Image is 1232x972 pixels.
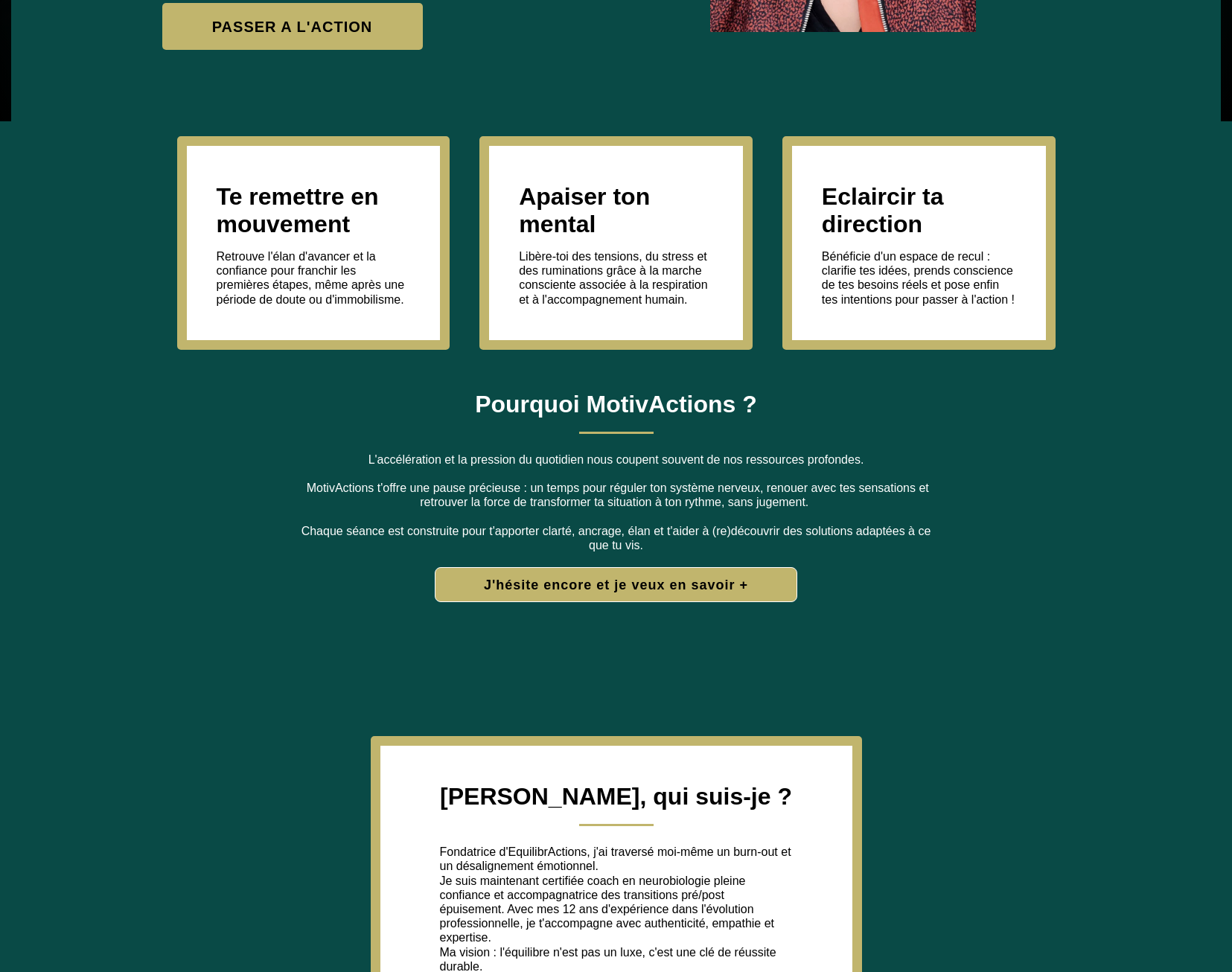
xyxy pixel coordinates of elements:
text: Libère-toi des tensions, du stress et des ruminations grâce à la marche consciente associée à la ... [519,246,713,310]
button: J'hésite encore et je veux en savoir + [435,567,798,602]
text: Bénéficie d'un espace de recul : clarifie tes idées, prends conscience de tes besoins réels et po... [822,246,1016,310]
h1: Eclaircir ta direction [822,176,1016,246]
text: Retrouve l'élan d'avancer et la confiance pour franchir les premières étapes, même après une péri... [217,246,411,310]
button: PASSER A L'ACTION [162,3,423,50]
h1: Apaiser ton mental [519,176,713,246]
text: L'accélération et la pression du quotidien nous coupent souvent de nos ressources profondes. Moti... [293,449,940,556]
h1: Pourquoi MotivActions ? [293,383,940,426]
h1: Te remettre en mouvement [217,176,411,246]
h1: [PERSON_NAME], qui suis-je ? [440,776,793,818]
